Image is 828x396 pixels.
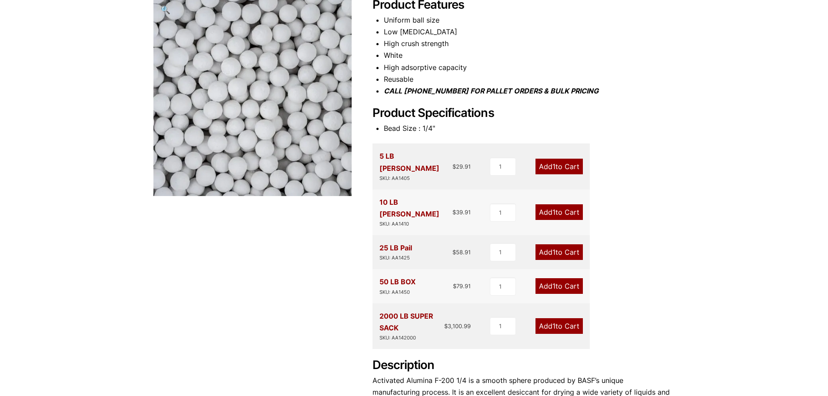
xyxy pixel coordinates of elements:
li: White [384,50,675,61]
div: 50 LB BOX [379,276,416,296]
li: High adsorptive capacity [384,62,675,73]
li: High crush strength [384,38,675,50]
li: Uniform ball size [384,14,675,26]
span: $ [452,163,456,170]
span: $ [452,249,456,256]
h2: Description [372,358,675,373]
div: 5 LB [PERSON_NAME] [379,150,453,182]
bdi: 3,100.99 [444,323,471,329]
span: $ [453,283,456,290]
span: 1 [552,322,555,330]
div: 25 LB Pail [379,242,412,262]
bdi: 79.91 [453,283,471,290]
div: 10 LB [PERSON_NAME] [379,196,453,228]
bdi: 29.91 [452,163,471,170]
i: CALL [PHONE_NUMBER] FOR PALLET ORDERS & BULK PRICING [384,87,599,95]
a: Add1to Cart [535,318,583,334]
h2: Product Specifications [372,106,675,120]
bdi: 58.91 [452,249,471,256]
span: 🔍 [160,5,170,14]
bdi: 39.91 [452,209,471,216]
div: SKU: AA1450 [379,288,416,296]
a: Add1to Cart [535,244,583,260]
span: 1 [552,208,555,216]
a: Add1to Cart [535,159,583,174]
span: 1 [552,248,555,256]
span: $ [444,323,448,329]
div: SKU: AA1425 [379,254,412,262]
div: 2000 LB SUPER SACK [379,310,445,342]
a: Add1to Cart [535,278,583,294]
li: Low [MEDICAL_DATA] [384,26,675,38]
span: $ [452,209,456,216]
span: 1 [552,162,555,171]
li: Bead Size : 1/4" [384,123,675,134]
a: Add1to Cart [535,204,583,220]
div: SKU: AA1410 [379,220,453,228]
li: Reusable [384,73,675,85]
span: 1 [552,282,555,290]
div: SKU: AA142000 [379,334,445,342]
div: SKU: AA1405 [379,174,453,183]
